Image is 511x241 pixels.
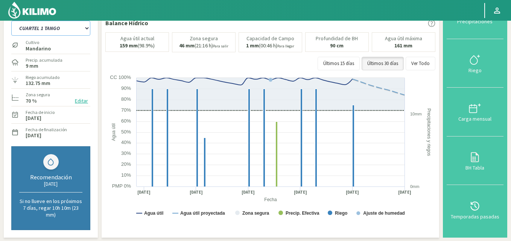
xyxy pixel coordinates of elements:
b: 159 mm [120,42,138,49]
text: 40% [121,139,131,145]
p: Profundidad de BH [316,36,358,41]
p: Balance Hídrico [105,18,148,27]
b: 90 cm [330,42,344,49]
div: Carga mensual [449,116,501,121]
p: (21:16 h) [179,43,228,49]
text: 90% [121,85,131,91]
text: CC 100% [110,74,131,80]
label: [DATE] [26,116,41,121]
b: 161 mm [394,42,412,49]
text: 10mm [410,112,422,116]
small: Para salir [213,44,228,49]
p: Agua útil actual [120,36,154,41]
label: Fecha de inicio [26,109,55,116]
text: Agua útil [144,211,163,216]
label: [DATE] [26,133,41,138]
p: Zona segura [190,36,218,41]
div: Temporadas pasadas [449,214,501,219]
p: Agua útil máxima [385,36,422,41]
text: 0mm [410,184,419,189]
button: Carga mensual [447,88,503,136]
button: Últimos 30 días [362,57,404,70]
p: (00:46 h) [246,43,294,49]
text: 50% [121,129,131,135]
text: Fecha [264,197,277,202]
text: Ajuste de humedad [363,211,405,216]
text: 30% [121,150,131,156]
label: Riego acumulado [26,74,59,81]
div: BH Tabla [449,165,501,170]
button: BH Tabla [447,136,503,185]
label: Fecha de finalización [26,126,67,133]
div: Recomendación [19,173,82,181]
small: Para llegar [277,44,294,49]
div: Riego [449,68,501,73]
text: [DATE] [242,189,255,195]
label: 9 mm [26,64,38,68]
button: Ver Todo [406,57,435,70]
text: Riego [335,211,347,216]
button: Temporadas pasadas [447,185,503,234]
button: Riego [447,39,503,88]
p: Capacidad de Campo [246,36,294,41]
text: 20% [121,161,131,167]
text: Agua útil proyectada [180,211,225,216]
text: [DATE] [137,189,151,195]
button: Últimos 15 días [318,57,360,70]
text: Agua útil [111,123,116,141]
text: [DATE] [346,189,359,195]
text: 60% [121,118,131,124]
label: 132.75 mm [26,81,50,86]
img: Kilimo [8,1,57,19]
div: [DATE] [19,181,82,187]
text: PMP 0% [112,183,131,189]
b: 1 mm [246,42,259,49]
div: Precipitaciones [449,19,501,24]
label: Precip. acumulada [26,57,62,64]
text: [DATE] [398,189,411,195]
label: 70 % [26,99,37,103]
p: (98.9%) [120,43,155,49]
text: 70% [121,107,131,113]
text: [DATE] [294,189,307,195]
b: 46 mm [179,42,195,49]
text: 80% [121,96,131,102]
text: Precipitaciones y riegos [426,108,432,156]
text: Zona segura [242,211,269,216]
text: Precip. Efectiva [286,211,319,216]
button: Editar [73,97,90,105]
p: Si no llueve en los próximos 7 días, regar 10h 10m (23 mm) [19,198,82,218]
label: Cultivo [26,39,51,46]
label: Zona segura [26,91,50,98]
label: Mandarino [26,46,51,51]
text: 10% [121,172,131,178]
text: [DATE] [190,189,203,195]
